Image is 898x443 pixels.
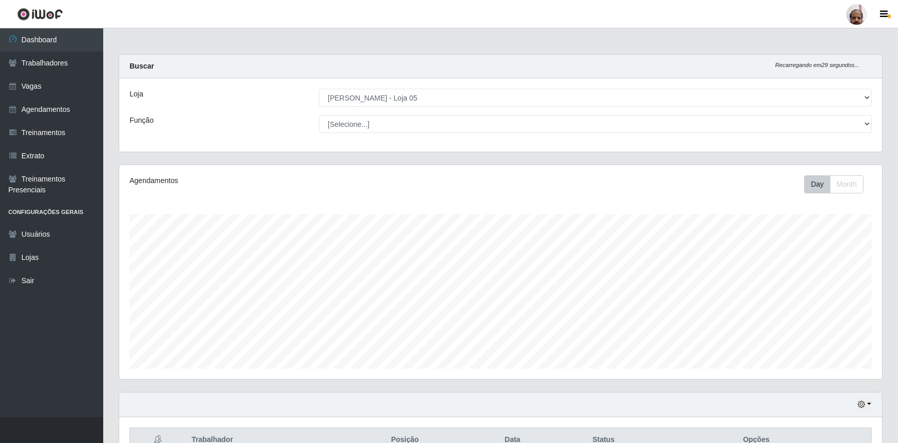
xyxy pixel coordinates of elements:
label: Função [130,115,154,126]
label: Loja [130,89,143,100]
div: First group [804,175,863,193]
button: Month [830,175,863,193]
div: Toolbar with button groups [804,175,872,193]
div: Agendamentos [130,175,430,186]
button: Day [804,175,830,193]
i: Recarregando em 29 segundos... [775,62,859,68]
img: CoreUI Logo [17,8,63,21]
strong: Buscar [130,62,154,70]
